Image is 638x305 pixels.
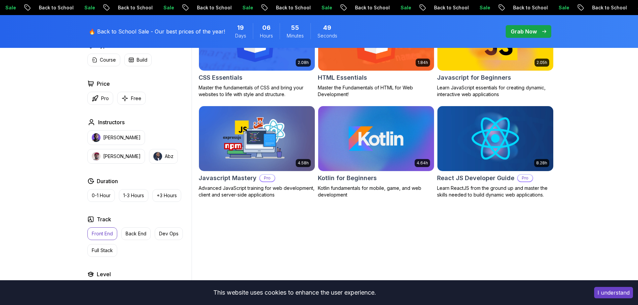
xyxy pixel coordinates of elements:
[199,73,242,82] h2: CSS Essentials
[121,227,151,240] button: Back End
[97,270,111,278] h2: Level
[199,185,315,198] p: Advanced JavaScript training for web development, client and server-side applications
[159,230,179,237] p: Dev Ops
[199,5,315,98] a: CSS Essentials card2.08hCSS EssentialsMaster the fundamentals of CSS and bring your websites to l...
[92,133,100,142] img: instructor img
[119,189,148,202] button: 1-3 Hours
[235,32,246,39] span: Days
[318,5,434,98] a: HTML Essentials card1.84hHTML EssentialsMaster the Fundamentals of HTML for Web Development!
[5,285,584,300] div: This website uses cookies to enhance the user experience.
[437,73,511,82] h2: Javascript for Beginners
[505,4,551,11] p: Back to School
[76,4,98,11] p: Sale
[87,92,113,105] button: Pro
[437,185,554,198] p: Learn ReactJS from the ground up and master the skills needed to build dynamic web applications.
[298,60,309,65] p: 2.08h
[347,4,393,11] p: Back to School
[584,4,630,11] p: Back to School
[536,160,547,166] p: 8.28h
[152,189,181,202] button: +3 Hours
[511,27,537,35] p: Grab Now
[594,287,633,298] button: Accept cookies
[318,173,377,183] h2: Kotlin for Beginners
[157,192,177,199] p: +3 Hours
[551,4,572,11] p: Sale
[87,54,120,66] button: Course
[97,80,110,88] h2: Price
[199,106,315,171] img: Javascript Mastery card
[318,185,434,198] p: Kotlin fundamentals for mobile, game, and web development
[298,160,309,166] p: 4.58h
[92,152,100,161] img: instructor img
[262,23,271,32] span: 6 Hours
[199,84,315,98] p: Master the fundamentals of CSS and bring your websites to life with style and structure.
[418,60,428,65] p: 1.84h
[317,32,337,39] span: Seconds
[518,175,533,181] p: Pro
[537,60,547,65] p: 2.05h
[92,247,113,254] p: Full Stack
[87,130,145,145] button: instructor img[PERSON_NAME]
[287,32,304,39] span: Minutes
[426,4,472,11] p: Back to School
[323,23,331,32] span: 49 Seconds
[87,244,117,257] button: Full Stack
[437,106,553,171] img: React JS Developer Guide card
[155,4,177,11] p: Sale
[318,106,434,171] img: Kotlin for Beginners card
[417,160,428,166] p: 4.64h
[92,192,111,199] p: 0-1 Hour
[313,4,335,11] p: Sale
[100,57,116,63] p: Course
[103,153,141,160] p: [PERSON_NAME]
[437,173,514,183] h2: React JS Developer Guide
[97,177,118,185] h2: Duration
[291,23,299,32] span: 55 Minutes
[260,175,275,181] p: Pro
[126,230,146,237] p: Back End
[260,32,273,39] span: Hours
[393,4,414,11] p: Sale
[110,4,155,11] p: Back to School
[189,4,234,11] p: Back to School
[31,4,76,11] p: Back to School
[237,23,244,32] span: 19 Days
[87,227,117,240] button: Front End
[124,54,152,66] button: Build
[199,106,315,198] a: Javascript Mastery card4.58hJavascript MasteryProAdvanced JavaScript training for web development...
[101,95,109,102] p: Pro
[117,92,146,105] button: Free
[437,5,554,98] a: Javascript for Beginners card2.05hJavascript for BeginnersLearn JavaScript essentials for creatin...
[153,152,162,161] img: instructor img
[234,4,256,11] p: Sale
[472,4,493,11] p: Sale
[437,106,554,198] a: React JS Developer Guide card8.28hReact JS Developer GuideProLearn ReactJS from the ground up and...
[103,134,141,141] p: [PERSON_NAME]
[92,230,113,237] p: Front End
[149,149,178,164] button: instructor imgAbz
[97,215,111,223] h2: Track
[268,4,313,11] p: Back to School
[318,106,434,198] a: Kotlin for Beginners card4.64hKotlin for BeginnersKotlin fundamentals for mobile, game, and web d...
[199,173,257,183] h2: Javascript Mastery
[155,227,183,240] button: Dev Ops
[123,192,144,199] p: 1-3 Hours
[98,118,125,126] h2: Instructors
[318,84,434,98] p: Master the Fundamentals of HTML for Web Development!
[137,57,147,63] p: Build
[318,73,367,82] h2: HTML Essentials
[131,95,141,102] p: Free
[87,149,145,164] button: instructor img[PERSON_NAME]
[165,153,173,160] p: Abz
[89,27,225,35] p: 🔥 Back to School Sale - Our best prices of the year!
[87,189,115,202] button: 0-1 Hour
[437,84,554,98] p: Learn JavaScript essentials for creating dynamic, interactive web applications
